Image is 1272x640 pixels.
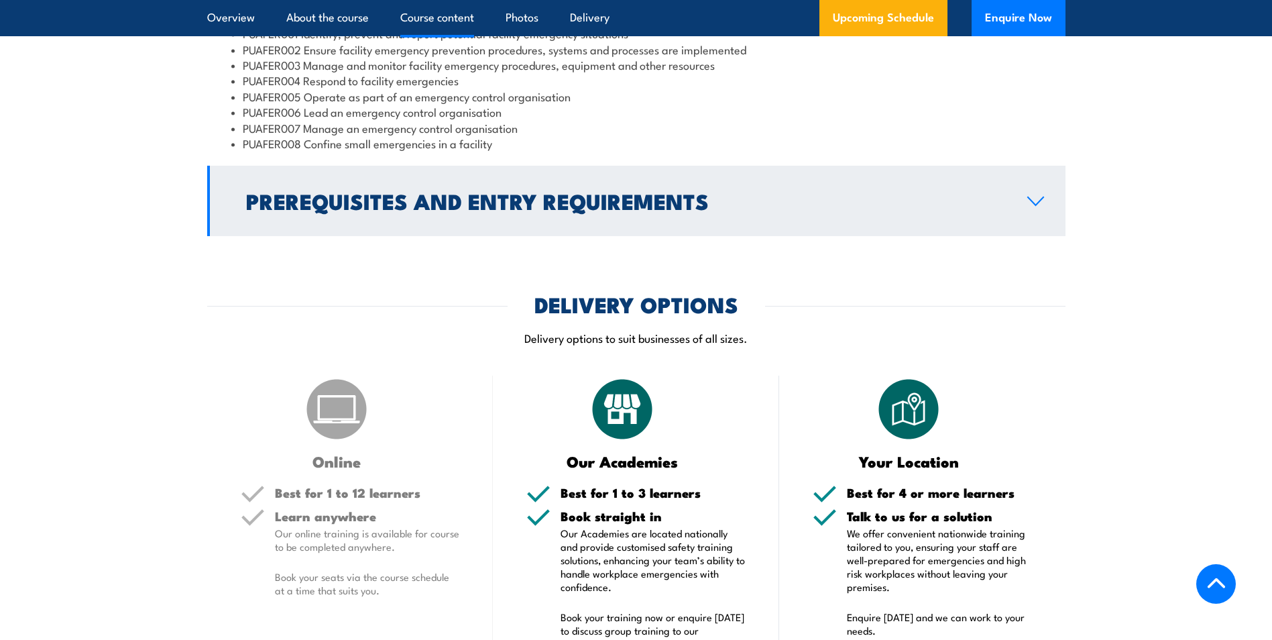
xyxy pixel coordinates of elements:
[275,527,460,553] p: Our online training is available for course to be completed anywhere.
[231,42,1041,57] li: PUAFER002 Ensure facility emergency prevention procedures, systems and processes are implemented
[847,486,1032,499] h5: Best for 4 or more learners
[275,510,460,523] h5: Learn anywhere
[231,72,1041,88] li: PUAFER004 Respond to facility emergencies
[813,454,1005,469] h3: Your Location
[561,486,746,499] h5: Best for 1 to 3 learners
[534,295,738,313] h2: DELIVERY OPTIONS
[847,527,1032,594] p: We offer convenient nationwide training tailored to you, ensuring your staff are well-prepared fo...
[231,57,1041,72] li: PUAFER003 Manage and monitor facility emergency procedures, equipment and other resources
[847,510,1032,523] h5: Talk to us for a solution
[231,136,1041,151] li: PUAFER008 Confine small emergencies in a facility
[847,610,1032,637] p: Enquire [DATE] and we can work to your needs.
[231,120,1041,136] li: PUAFER007 Manage an emergency control organisation
[526,454,719,469] h3: Our Academies
[231,89,1041,104] li: PUAFER005 Operate as part of an emergency control organisation
[207,330,1065,345] p: Delivery options to suit businesses of all sizes.
[561,510,746,523] h5: Book straight in
[275,570,460,597] p: Book your seats via the course schedule at a time that suits you.
[241,454,433,469] h3: Online
[275,486,460,499] h5: Best for 1 to 12 learners
[231,104,1041,119] li: PUAFER006 Lead an emergency control organisation
[561,527,746,594] p: Our Academies are located nationally and provide customised safety training solutions, enhancing ...
[246,191,1006,210] h2: Prerequisites and Entry Requirements
[207,166,1065,236] a: Prerequisites and Entry Requirements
